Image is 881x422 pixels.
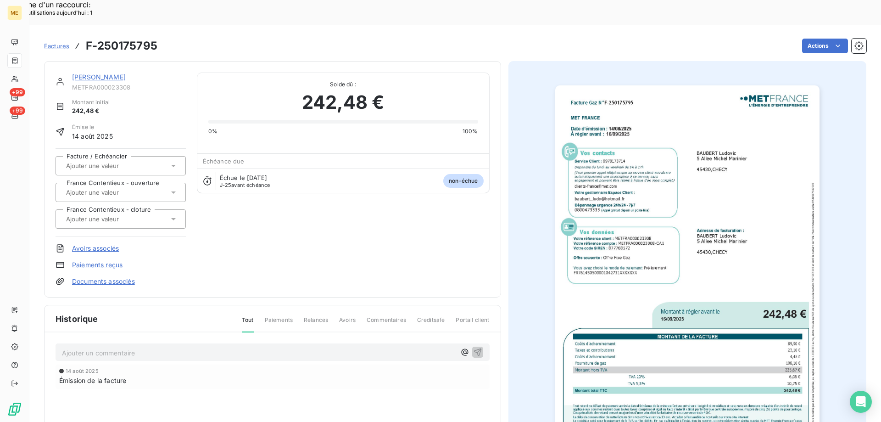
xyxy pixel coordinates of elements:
span: Montant initial [72,98,110,107]
a: Documents associés [72,277,135,286]
span: 242,48 € [72,107,110,116]
div: Open Intercom Messenger [850,391,872,413]
span: Solde dû : [208,80,478,89]
span: Historique [56,313,98,325]
span: 14 août 2025 [72,131,113,141]
a: Paiements reçus [72,260,123,270]
span: J-25 [220,182,232,188]
img: Logo LeanPay [7,402,22,416]
span: 100% [463,127,478,135]
span: Émission de la facture [59,376,126,385]
span: Creditsafe [417,316,445,332]
span: Commentaires [367,316,406,332]
span: 242,48 € [302,89,384,116]
span: Factures [44,42,69,50]
input: Ajouter une valeur [65,188,157,197]
span: Tout [242,316,254,332]
span: +99 [10,107,25,115]
span: +99 [10,88,25,96]
span: Émise le [72,123,113,131]
span: Avoirs [339,316,356,332]
span: non-échue [443,174,483,188]
span: 14 août 2025 [66,368,99,374]
input: Ajouter une valeur [65,215,157,223]
a: +99 [7,90,22,105]
span: Échéance due [203,158,245,165]
a: Factures [44,41,69,51]
span: 0% [208,127,217,135]
span: Échue le [DATE] [220,174,267,181]
span: Paiements [265,316,293,332]
span: METFRA000023308 [72,84,186,91]
h3: F-250175795 [86,38,157,54]
span: avant échéance [220,182,270,188]
a: Avoirs associés [72,244,119,253]
button: Actions [802,39,848,53]
span: Portail client [456,316,489,332]
input: Ajouter une valeur [65,162,157,170]
span: Relances [304,316,328,332]
a: +99 [7,108,22,123]
a: [PERSON_NAME] [72,73,126,81]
